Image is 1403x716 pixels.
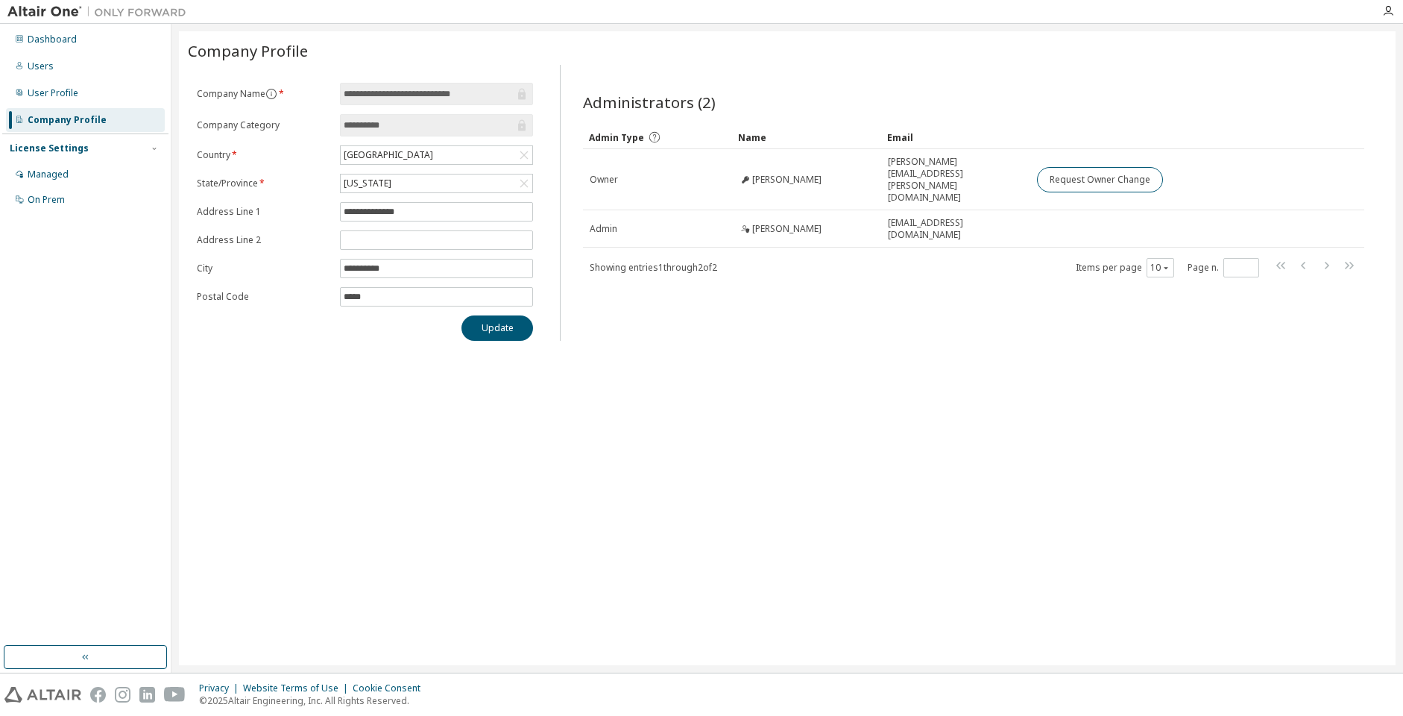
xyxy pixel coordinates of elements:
[197,206,331,218] label: Address Line 1
[10,142,89,154] div: License Settings
[188,40,308,61] span: Company Profile
[752,174,822,186] span: [PERSON_NAME]
[197,149,331,161] label: Country
[738,125,875,149] div: Name
[1150,262,1170,274] button: 10
[28,87,78,99] div: User Profile
[28,194,65,206] div: On Prem
[28,60,54,72] div: Users
[589,131,644,144] span: Admin Type
[197,119,331,131] label: Company Category
[197,88,331,100] label: Company Name
[341,147,435,163] div: [GEOGRAPHIC_DATA]
[164,687,186,703] img: youtube.svg
[4,687,81,703] img: altair_logo.svg
[199,694,429,707] p: © 2025 Altair Engineering, Inc. All Rights Reserved.
[590,261,717,274] span: Showing entries 1 through 2 of 2
[197,178,331,189] label: State/Province
[583,92,716,113] span: Administrators (2)
[341,175,532,192] div: [US_STATE]
[90,687,106,703] img: facebook.svg
[115,687,130,703] img: instagram.svg
[1037,167,1163,192] button: Request Owner Change
[887,125,1024,149] div: Email
[590,174,618,186] span: Owner
[341,146,532,164] div: [GEOGRAPHIC_DATA]
[1188,258,1259,277] span: Page n.
[197,263,331,274] label: City
[265,88,277,100] button: information
[353,682,429,694] div: Cookie Consent
[341,175,394,192] div: [US_STATE]
[197,234,331,246] label: Address Line 2
[590,223,617,235] span: Admin
[197,291,331,303] label: Postal Code
[461,315,533,341] button: Update
[7,4,194,19] img: Altair One
[28,169,69,180] div: Managed
[243,682,353,694] div: Website Terms of Use
[888,217,1024,241] span: [EMAIL_ADDRESS][DOMAIN_NAME]
[28,114,107,126] div: Company Profile
[888,156,1024,204] span: [PERSON_NAME][EMAIL_ADDRESS][PERSON_NAME][DOMAIN_NAME]
[139,687,155,703] img: linkedin.svg
[752,223,822,235] span: [PERSON_NAME]
[199,682,243,694] div: Privacy
[28,34,77,45] div: Dashboard
[1076,258,1174,277] span: Items per page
